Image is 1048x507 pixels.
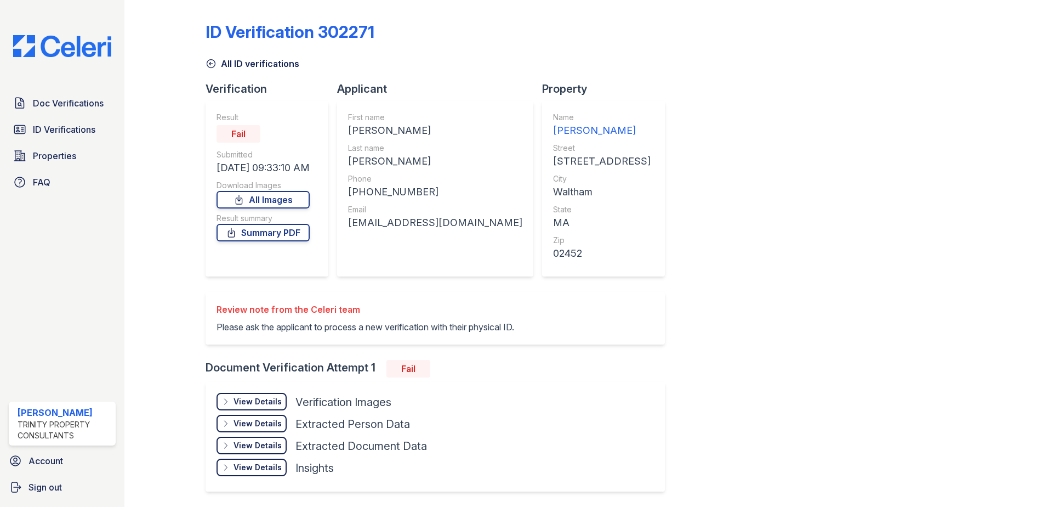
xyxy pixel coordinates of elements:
[9,145,116,167] a: Properties
[217,213,310,224] div: Result summary
[233,462,282,473] div: View Details
[553,173,651,184] div: City
[553,184,651,200] div: Waltham
[295,416,410,432] div: Extracted Person Data
[233,396,282,407] div: View Details
[553,123,651,138] div: [PERSON_NAME]
[553,154,651,169] div: [STREET_ADDRESS]
[206,360,674,378] div: Document Verification Attempt 1
[553,112,651,138] a: Name [PERSON_NAME]
[217,224,310,241] a: Summary PDF
[233,418,282,429] div: View Details
[29,481,62,494] span: Sign out
[33,123,95,136] span: ID Verifications
[348,204,522,215] div: Email
[33,97,104,110] span: Doc Verifications
[295,395,391,410] div: Verification Images
[542,81,674,97] div: Property
[217,320,514,334] p: Please ask the applicant to process a new verification with their physical ID.
[553,246,651,261] div: 02452
[348,112,522,123] div: First name
[217,112,310,123] div: Result
[348,154,522,169] div: [PERSON_NAME]
[33,149,76,162] span: Properties
[553,215,651,230] div: MA
[217,303,514,316] div: Review note from the Celeri team
[295,460,334,476] div: Insights
[9,119,116,140] a: ID Verifications
[553,112,651,123] div: Name
[386,360,430,378] div: Fail
[348,184,522,200] div: [PHONE_NUMBER]
[348,123,522,138] div: [PERSON_NAME]
[553,143,651,154] div: Street
[9,171,116,193] a: FAQ
[29,454,63,467] span: Account
[4,35,120,57] img: CE_Logo_Blue-a8612792a0a2168367f1c8372b55b34899dd931a85d93a1a3d3e32e68fde9ad4.png
[295,438,427,454] div: Extracted Document Data
[217,180,310,191] div: Download Images
[206,81,337,97] div: Verification
[217,160,310,176] div: [DATE] 09:33:10 AM
[33,176,50,189] span: FAQ
[233,440,282,451] div: View Details
[9,92,116,114] a: Doc Verifications
[348,215,522,230] div: [EMAIL_ADDRESS][DOMAIN_NAME]
[217,191,310,209] a: All Images
[18,419,111,441] div: Trinity Property Consultants
[348,143,522,154] div: Last name
[18,406,111,419] div: [PERSON_NAME]
[4,476,120,498] a: Sign out
[4,450,120,472] a: Account
[553,204,651,215] div: State
[348,173,522,184] div: Phone
[217,125,260,143] div: Fail
[206,22,374,42] div: ID Verification 302271
[217,149,310,160] div: Submitted
[337,81,542,97] div: Applicant
[206,57,299,70] a: All ID verifications
[553,235,651,246] div: Zip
